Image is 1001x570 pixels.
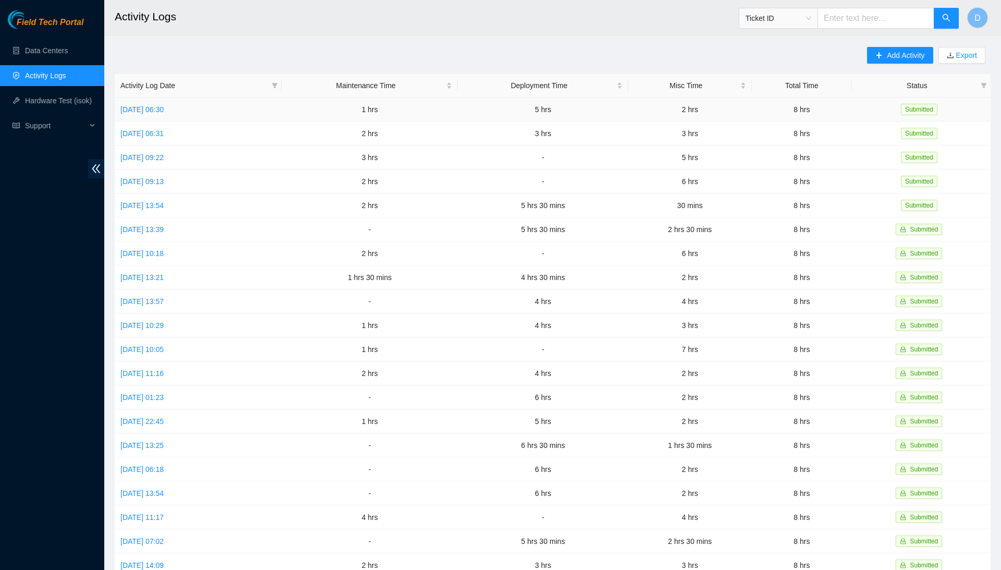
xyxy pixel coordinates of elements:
td: 2 hrs [282,361,458,385]
span: Add Activity [887,50,924,61]
span: filter [981,82,987,89]
span: lock [900,394,906,401]
span: D [974,11,981,25]
td: 8 hrs [752,145,852,169]
a: [DATE] 10:18 [120,249,164,258]
td: 4 hrs [628,289,752,313]
span: Submitted [910,250,938,257]
a: [DATE] 09:22 [120,153,164,162]
td: - [282,529,458,553]
a: [DATE] 13:21 [120,273,164,282]
td: 2 hrs [628,481,752,505]
td: 3 hrs [628,122,752,145]
span: search [942,14,950,23]
td: 2 hrs [628,457,752,481]
span: lock [900,226,906,233]
span: double-left [88,159,104,178]
td: - [282,289,458,313]
td: 8 hrs [752,122,852,145]
td: - [458,505,628,529]
td: 6 hrs [458,481,628,505]
a: Activity Logs [25,71,66,80]
span: Field Tech Portal [17,18,83,28]
td: 3 hrs [628,313,752,337]
td: 6 hrs 30 mins [458,433,628,457]
img: Akamai Technologies [8,10,53,29]
td: 5 hrs 30 mins [458,529,628,553]
a: [DATE] 11:16 [120,369,164,378]
span: Submitted [910,298,938,305]
td: 8 hrs [752,505,852,529]
td: 7 hrs [628,337,752,361]
span: lock [900,562,906,568]
span: lock [900,250,906,257]
a: [DATE] 06:30 [120,105,164,114]
td: - [458,145,628,169]
td: 8 hrs [752,457,852,481]
span: Submitted [910,442,938,449]
span: Submitted [910,346,938,353]
td: - [282,433,458,457]
td: 2 hrs [628,98,752,122]
td: 8 hrs [752,169,852,193]
td: 2 hrs 30 mins [628,217,752,241]
a: Akamai TechnologiesField Tech Portal [8,19,83,32]
span: lock [900,370,906,377]
td: 5 hrs [458,409,628,433]
a: [DATE] 06:31 [120,129,164,138]
td: 8 hrs [752,409,852,433]
td: 4 hrs [458,289,628,313]
a: [DATE] 11:17 [120,513,164,522]
td: 2 hrs [282,241,458,265]
td: 4 hrs 30 mins [458,265,628,289]
td: 4 hrs [282,505,458,529]
td: 8 hrs [752,433,852,457]
a: [DATE] 13:54 [120,201,164,210]
td: 2 hrs [628,409,752,433]
span: lock [900,538,906,544]
span: Support [25,115,87,136]
td: 3 hrs [458,122,628,145]
span: Submitted [910,514,938,521]
span: read [13,122,20,129]
span: Ticket ID [746,10,811,26]
button: downloadExport [938,47,985,64]
span: filter [272,82,278,89]
button: D [967,7,988,28]
a: [DATE] 14:09 [120,561,164,569]
td: 8 hrs [752,361,852,385]
span: Status [858,80,976,91]
a: [DATE] 13:57 [120,297,164,306]
span: lock [900,274,906,281]
td: 2 hrs [282,193,458,217]
td: 30 mins [628,193,752,217]
td: - [458,241,628,265]
span: lock [900,442,906,448]
td: 8 hrs [752,241,852,265]
span: Submitted [910,322,938,329]
td: 1 hrs [282,409,458,433]
a: [DATE] 06:18 [120,465,164,474]
td: - [458,337,628,361]
td: 5 hrs [458,98,628,122]
td: 8 hrs [752,481,852,505]
span: Submitted [910,418,938,425]
td: 6 hrs [628,169,752,193]
span: plus [875,52,883,60]
td: 8 hrs [752,217,852,241]
span: Submitted [910,274,938,281]
td: 6 hrs [628,241,752,265]
button: plusAdd Activity [867,47,933,64]
span: Submitted [901,152,937,163]
td: 2 hrs 30 mins [628,529,752,553]
td: 4 hrs [458,313,628,337]
a: [DATE] 13:39 [120,225,164,234]
span: lock [900,514,906,520]
span: Submitted [901,128,937,139]
td: 4 hrs [458,361,628,385]
td: 5 hrs [628,145,752,169]
span: Submitted [910,538,938,545]
td: 2 hrs [282,169,458,193]
span: Submitted [910,394,938,401]
td: 5 hrs 30 mins [458,193,628,217]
